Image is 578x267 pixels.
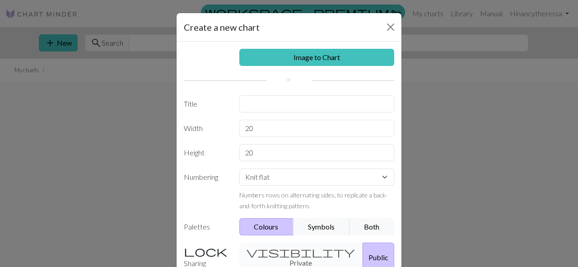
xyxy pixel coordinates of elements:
[178,144,234,161] label: Height
[178,218,234,235] label: Palettes
[184,20,260,34] h5: Create a new chart
[239,191,388,210] small: Numbers rows on alternating sides, to replicate a back-and-forth knitting pattern.
[383,20,398,34] button: Close
[350,218,395,235] button: Both
[293,218,350,235] button: Symbols
[239,218,294,235] button: Colours
[178,95,234,112] label: Title
[178,120,234,137] label: Width
[178,169,234,211] label: Numbering
[239,49,395,66] a: Image to Chart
